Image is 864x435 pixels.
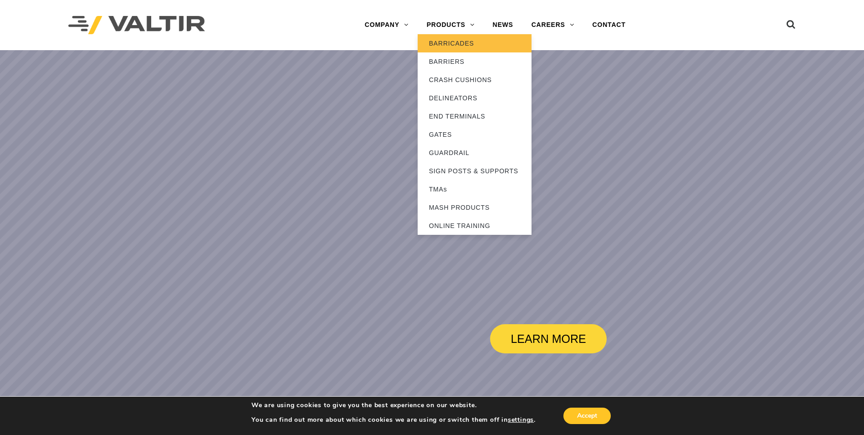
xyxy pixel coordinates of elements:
[251,416,536,424] p: You can find out more about which cookies we are using or switch them off in .
[490,324,607,353] a: LEARN MORE
[251,401,536,409] p: We are using cookies to give you the best experience on our website.
[583,16,635,34] a: CONTACT
[418,52,532,71] a: BARRIERS
[418,89,532,107] a: DELINEATORS
[68,16,205,35] img: Valtir
[418,144,532,162] a: GUARDRAIL
[522,16,583,34] a: CAREERS
[418,34,532,52] a: BARRICADES
[508,416,534,424] button: settings
[563,408,611,424] button: Accept
[484,16,522,34] a: NEWS
[418,71,532,89] a: CRASH CUSHIONS
[418,16,484,34] a: PRODUCTS
[418,198,532,217] a: MASH PRODUCTS
[418,107,532,125] a: END TERMINALS
[418,125,532,144] a: GATES
[418,217,532,235] a: ONLINE TRAINING
[418,180,532,198] a: TMAs
[356,16,418,34] a: COMPANY
[418,162,532,180] a: SIGN POSTS & SUPPORTS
